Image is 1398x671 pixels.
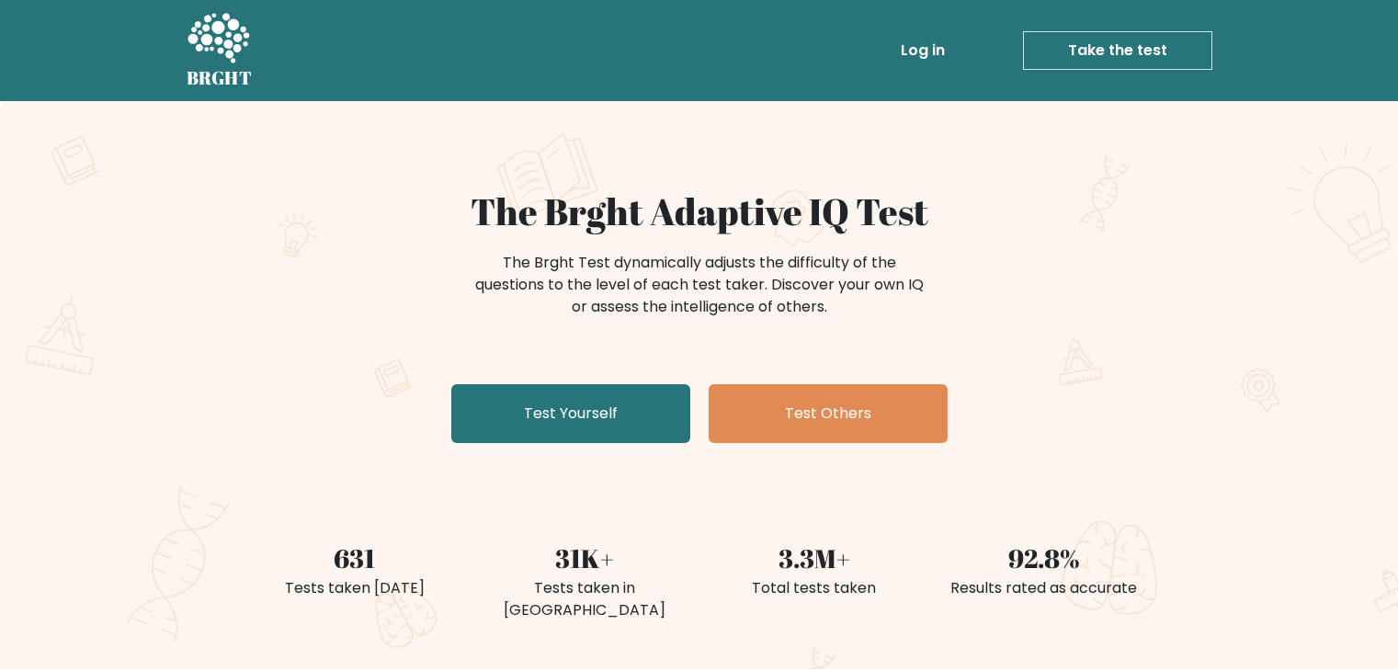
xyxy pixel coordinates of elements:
[710,577,918,599] div: Total tests taken
[940,539,1148,577] div: 92.8%
[187,7,253,94] a: BRGHT
[470,252,929,318] div: The Brght Test dynamically adjusts the difficulty of the questions to the level of each test take...
[481,539,688,577] div: 31K+
[710,539,918,577] div: 3.3M+
[940,577,1148,599] div: Results rated as accurate
[251,189,1148,233] h1: The Brght Adaptive IQ Test
[187,67,253,89] h5: BRGHT
[451,384,690,443] a: Test Yourself
[251,577,459,599] div: Tests taken [DATE]
[1023,31,1212,70] a: Take the test
[709,384,948,443] a: Test Others
[481,577,688,621] div: Tests taken in [GEOGRAPHIC_DATA]
[251,539,459,577] div: 631
[893,32,952,69] a: Log in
